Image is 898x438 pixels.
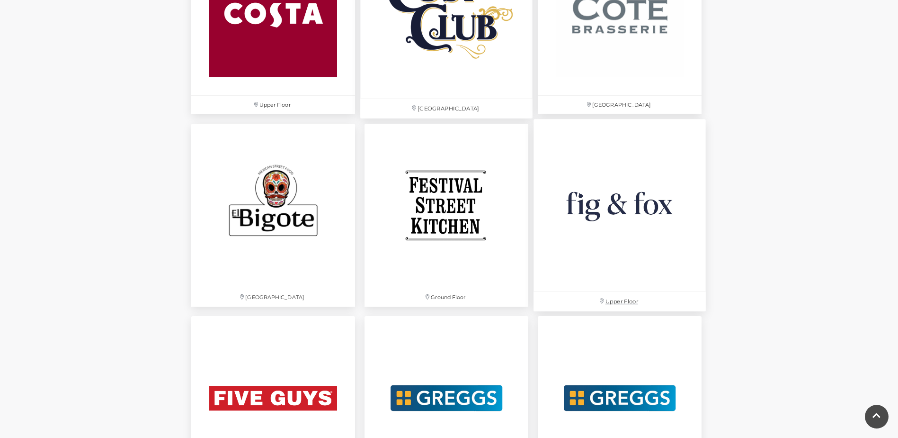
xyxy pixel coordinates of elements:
[533,292,706,311] p: Upper Floor
[191,288,355,307] p: [GEOGRAPHIC_DATA]
[191,96,355,114] p: Upper Floor
[529,114,711,317] a: Upper Floor
[187,119,360,311] a: [GEOGRAPHIC_DATA]
[538,96,702,114] p: [GEOGRAPHIC_DATA]
[365,288,528,307] p: Ground Floor
[360,119,533,311] a: Ground Floor
[360,99,533,119] p: [GEOGRAPHIC_DATA]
